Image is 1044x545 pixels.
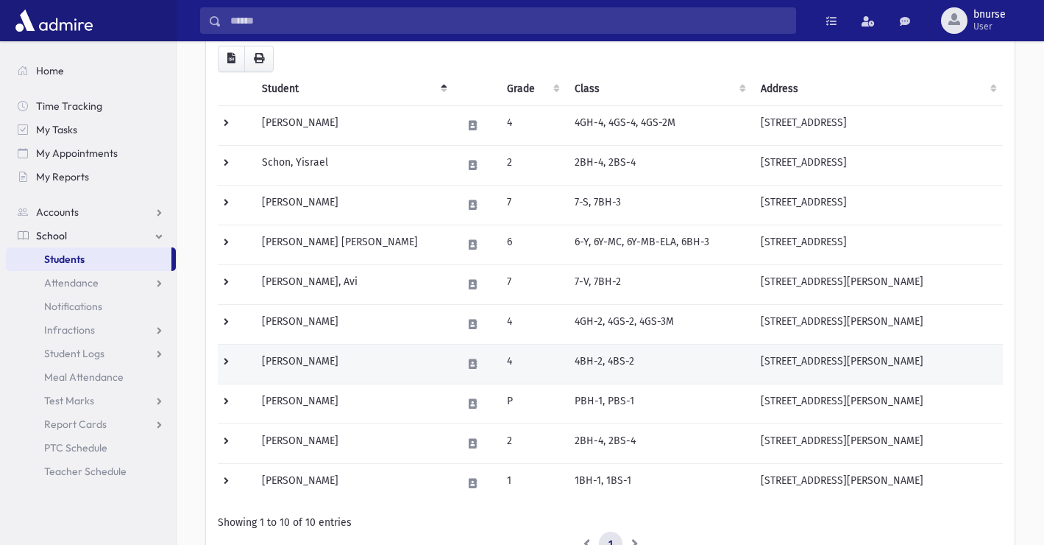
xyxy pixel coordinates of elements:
span: Attendance [44,276,99,289]
a: Test Marks [6,389,176,412]
button: CSV [218,46,245,72]
td: [STREET_ADDRESS][PERSON_NAME] [752,304,1003,344]
span: Report Cards [44,418,107,431]
a: Meal Attendance [6,365,176,389]
td: 4 [498,344,566,384]
a: My Appointments [6,141,176,165]
a: Teacher Schedule [6,460,176,483]
td: [PERSON_NAME] [253,344,453,384]
td: 1 [498,463,566,503]
a: School [6,224,176,247]
td: 6-Y, 6Y-MC, 6Y-MB-ELA, 6BH-3 [566,225,752,264]
th: Class: activate to sort column ascending [566,72,752,106]
div: Showing 1 to 10 of 10 entries [218,515,1003,530]
td: 7-V, 7BH-2 [566,264,752,304]
td: 4BH-2, 4BS-2 [566,344,752,384]
span: Teacher Schedule [44,465,127,478]
td: [STREET_ADDRESS][PERSON_NAME] [752,264,1003,304]
td: 1BH-1, 1BS-1 [566,463,752,503]
a: PTC Schedule [6,436,176,460]
td: [STREET_ADDRESS] [752,185,1003,225]
td: [STREET_ADDRESS] [752,145,1003,185]
span: School [36,229,67,242]
a: Student Logs [6,342,176,365]
a: Accounts [6,200,176,224]
a: My Reports [6,165,176,189]
span: Notifications [44,300,102,313]
span: Infractions [44,323,95,337]
td: [PERSON_NAME] [253,304,453,344]
input: Search [221,7,795,34]
td: 2BH-4, 2BS-4 [566,145,752,185]
td: [PERSON_NAME] [253,463,453,503]
span: PTC Schedule [44,441,107,454]
a: Attendance [6,271,176,295]
td: [PERSON_NAME] [253,423,453,463]
span: Home [36,64,64,77]
td: [PERSON_NAME] [PERSON_NAME] [253,225,453,264]
a: Time Tracking [6,94,176,118]
td: [PERSON_NAME] [253,105,453,145]
td: [STREET_ADDRESS][PERSON_NAME] [752,344,1003,384]
td: 4 [498,304,566,344]
span: Meal Attendance [44,370,124,384]
td: [STREET_ADDRESS] [752,105,1003,145]
td: [STREET_ADDRESS][PERSON_NAME] [752,423,1003,463]
td: [PERSON_NAME], Avi [253,264,453,304]
button: Print [244,46,274,72]
td: [PERSON_NAME] [253,185,453,225]
td: [STREET_ADDRESS][PERSON_NAME] [752,463,1003,503]
td: 4 [498,105,566,145]
th: Student: activate to sort column descending [253,72,453,106]
a: Students [6,247,171,271]
td: 4GH-2, 4GS-2, 4GS-3M [566,304,752,344]
td: Schon, Yisrael [253,145,453,185]
span: Students [44,253,85,266]
td: 7-S, 7BH-3 [566,185,752,225]
a: Notifications [6,295,176,318]
td: 2 [498,145,566,185]
a: My Tasks [6,118,176,141]
th: Address: activate to sort column ascending [752,72,1003,106]
span: My Tasks [36,123,77,136]
span: Test Marks [44,394,94,407]
span: Time Tracking [36,99,102,113]
span: My Reports [36,170,89,183]
td: 2BH-4, 2BS-4 [566,423,752,463]
th: Grade: activate to sort column ascending [498,72,566,106]
td: [STREET_ADDRESS] [752,225,1003,264]
img: AdmirePro [12,6,96,35]
span: Accounts [36,205,79,219]
span: bnurse [973,9,1006,21]
span: User [973,21,1006,32]
td: 6 [498,225,566,264]
td: P [498,384,566,423]
a: Report Cards [6,412,176,436]
td: PBH-1, PBS-1 [566,384,752,423]
span: My Appointments [36,147,118,160]
a: Home [6,59,176,82]
td: 2 [498,423,566,463]
td: [STREET_ADDRESS][PERSON_NAME] [752,384,1003,423]
td: 4GH-4, 4GS-4, 4GS-2M [566,105,752,145]
td: [PERSON_NAME] [253,384,453,423]
td: 7 [498,264,566,304]
span: Student Logs [44,347,104,360]
a: Infractions [6,318,176,342]
td: 7 [498,185,566,225]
